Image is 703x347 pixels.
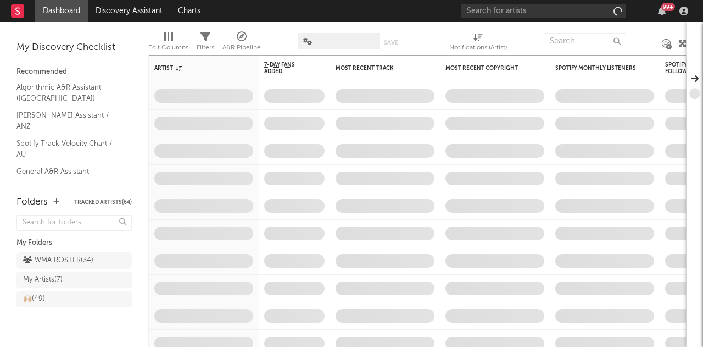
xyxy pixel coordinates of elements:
a: [PERSON_NAME] Assistant / ANZ [16,109,121,132]
div: WMA ROSTER ( 34 ) [23,254,93,267]
a: My Artists(7) [16,272,132,288]
div: A&R Pipeline [222,41,261,54]
div: Notifications (Artist) [449,41,507,54]
div: Spotify Monthly Listeners [555,65,638,71]
input: Search... [544,33,626,49]
div: 99 + [661,3,675,11]
a: Spotify Track Velocity Chart / AU [16,137,121,160]
div: My Folders [16,236,132,250]
div: My Discovery Checklist [16,41,132,54]
input: Search for artists [461,4,626,18]
a: General A&R Assistant ([GEOGRAPHIC_DATA]) [16,166,121,188]
div: 🙌🏼 ( 49 ) [23,293,45,306]
span: 7-Day Fans Added [264,62,308,75]
button: Save [384,40,398,46]
a: Algorithmic A&R Assistant ([GEOGRAPHIC_DATA]) [16,81,121,104]
div: Filters [197,41,214,54]
input: Search for folders... [16,215,132,231]
a: WMA ROSTER(34) [16,252,132,269]
button: 99+ [658,7,666,15]
div: A&R Pipeline [222,27,261,59]
div: Artist [154,65,237,71]
a: 🙌🏼(49) [16,291,132,307]
div: Edit Columns [148,41,188,54]
div: Recommended [16,65,132,79]
div: Most Recent Copyright [445,65,528,71]
button: Tracked Artists(64) [74,200,132,205]
div: Filters [197,27,214,59]
div: Notifications (Artist) [449,27,507,59]
div: Most Recent Track [336,65,418,71]
div: Edit Columns [148,27,188,59]
div: My Artists ( 7 ) [23,273,63,287]
div: Folders [16,196,48,209]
